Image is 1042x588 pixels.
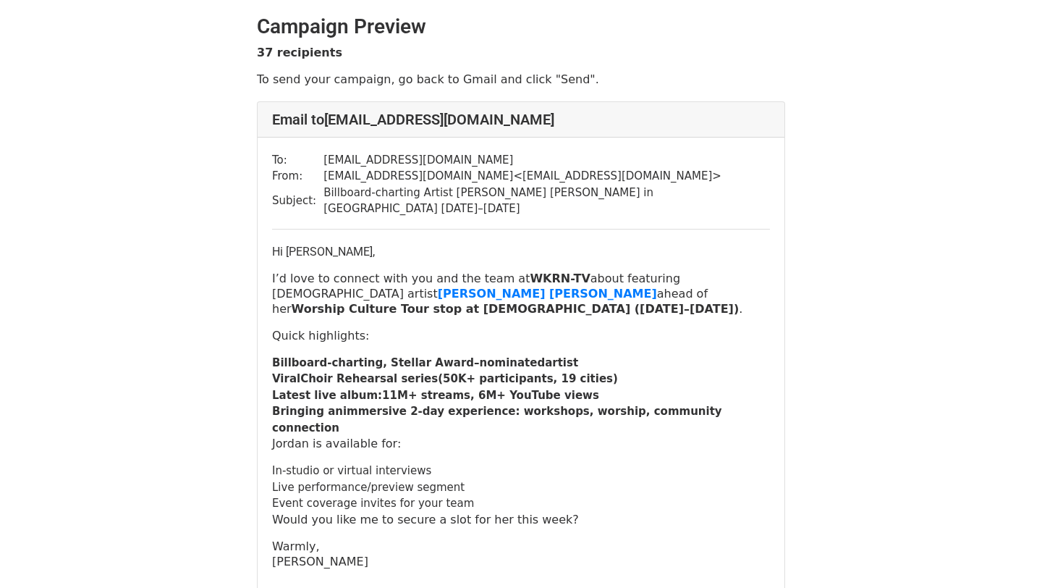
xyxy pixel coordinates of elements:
td: To: [272,152,323,169]
h2: Campaign Preview [257,14,785,39]
td: From: [272,168,323,185]
p: Would you like me to secure a slot for her this week? [272,512,770,527]
span: Hi [PERSON_NAME], [272,245,375,259]
a: [PERSON_NAME] [PERSON_NAME] [438,287,657,301]
strong: Bringing an : workshops, worship, community connection [272,405,722,434]
strong: Billboard-charting, Stellar Award–nominated [272,356,545,369]
td: [EMAIL_ADDRESS][DOMAIN_NAME] [323,152,770,169]
td: [EMAIL_ADDRESS][DOMAIN_NAME] < [EMAIL_ADDRESS][DOMAIN_NAME] > [323,168,770,185]
p: Jordan is available for: [272,436,770,451]
strong: Worship Culture Tour stop at [DEMOGRAPHIC_DATA] ([DATE]–[DATE]) [292,302,740,316]
li: Live performance/preview segment [272,479,770,496]
strong: 37 recipients [257,46,342,59]
strong: WKRN-TV [530,272,590,285]
strong: artist [272,356,578,369]
p: Quick highlights: [272,328,770,343]
p: To send your campaign, go back to Gmail and click "Send". [257,72,785,87]
li: Event coverage invites for your team [272,495,770,512]
strong: immersive 2-day experience [343,405,516,418]
p: I’d love to connect with you and the team at about featuring [DEMOGRAPHIC_DATA] artist ahead of h... [272,271,770,316]
strong: Latest live album: [272,389,599,402]
li: In-studio or virtual interviews [272,463,770,479]
strong: Viral (50K+ participants, 19 cities) [272,372,618,385]
td: Subject: [272,185,323,217]
h4: Email to [EMAIL_ADDRESS][DOMAIN_NAME] [272,111,770,128]
strong: 11M+ streams, 6M+ YouTube views [382,389,599,402]
td: Billboard-charting Artist [PERSON_NAME] [PERSON_NAME] in [GEOGRAPHIC_DATA] [DATE]–[DATE] [323,185,770,217]
strong: Choir Rehearsal series [300,372,438,385]
p: Warmly, [PERSON_NAME] [272,539,770,569]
